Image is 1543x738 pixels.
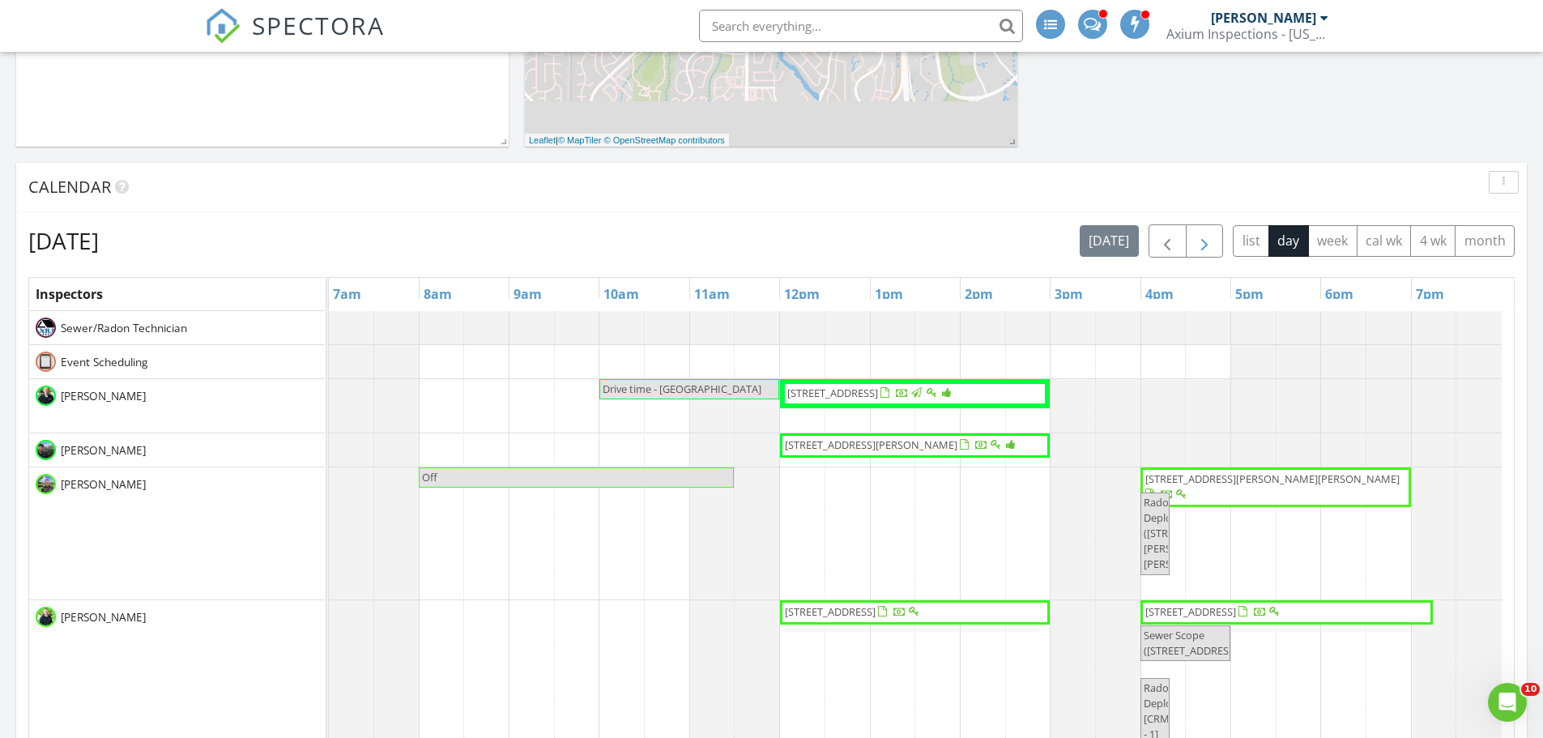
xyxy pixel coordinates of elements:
[509,281,546,307] a: 9am
[58,609,149,625] span: [PERSON_NAME]
[1321,281,1358,307] a: 6pm
[1080,225,1139,257] button: [DATE]
[1488,683,1527,722] iframe: Intercom live chat
[422,470,437,484] span: Off
[58,354,151,370] span: Event Scheduling
[1412,281,1448,307] a: 7pm
[1144,495,1238,572] span: Radon Deploy ([STREET_ADDRESS][PERSON_NAME][PERSON_NAME])
[36,474,56,494] img: f91fe79c38ea4c38ba060aa57fd412f7.jpeg
[58,320,190,336] span: Sewer/Radon Technician
[785,437,957,452] span: [STREET_ADDRESS][PERSON_NAME]
[205,22,385,56] a: SPECTORA
[1145,471,1400,486] span: [STREET_ADDRESS][PERSON_NAME][PERSON_NAME]
[1521,683,1540,696] span: 10
[1166,26,1328,42] div: Axium Inspections - Colorado
[36,352,56,372] img: screenshot_20250529_at_4.55.21pm.png
[36,607,56,627] img: kyle_sokol_2.jpeg
[205,8,241,44] img: The Best Home Inspection Software - Spectora
[58,476,149,493] span: [PERSON_NAME]
[558,135,602,145] a: © MapTiler
[36,386,56,406] img: tim_krapfl_2.jpeg
[690,281,734,307] a: 11am
[28,224,99,257] h2: [DATE]
[1211,10,1316,26] div: [PERSON_NAME]
[525,134,729,147] div: |
[1186,224,1224,258] button: Next day
[1233,225,1269,257] button: list
[58,388,149,404] span: [PERSON_NAME]
[599,281,643,307] a: 10am
[1149,224,1187,258] button: Previous day
[1357,225,1412,257] button: cal wk
[1145,604,1236,619] span: [STREET_ADDRESS]
[1455,225,1515,257] button: month
[329,281,365,307] a: 7am
[1144,628,1241,658] span: Sewer Scope ([STREET_ADDRESS])
[1141,281,1178,307] a: 4pm
[871,281,907,307] a: 1pm
[1268,225,1309,257] button: day
[1051,281,1087,307] a: 3pm
[1308,225,1358,257] button: week
[699,10,1023,42] input: Search everything...
[604,135,725,145] a: © OpenStreetMap contributors
[28,176,111,198] span: Calendar
[785,604,876,619] span: [STREET_ADDRESS]
[420,281,456,307] a: 8am
[36,440,56,460] img: microsoftteamsimage_14.png
[1231,281,1268,307] a: 5pm
[787,386,878,400] span: [STREET_ADDRESS]
[252,8,385,42] span: SPECTORA
[780,281,824,307] a: 12pm
[961,281,997,307] a: 2pm
[529,135,556,145] a: Leaflet
[36,285,103,303] span: Inspectors
[58,442,149,459] span: [PERSON_NAME]
[36,318,56,338] img: screenshot_20240404_at_12.14.50pm.png
[1410,225,1456,257] button: 4 wk
[603,382,761,396] span: Drive time - [GEOGRAPHIC_DATA]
